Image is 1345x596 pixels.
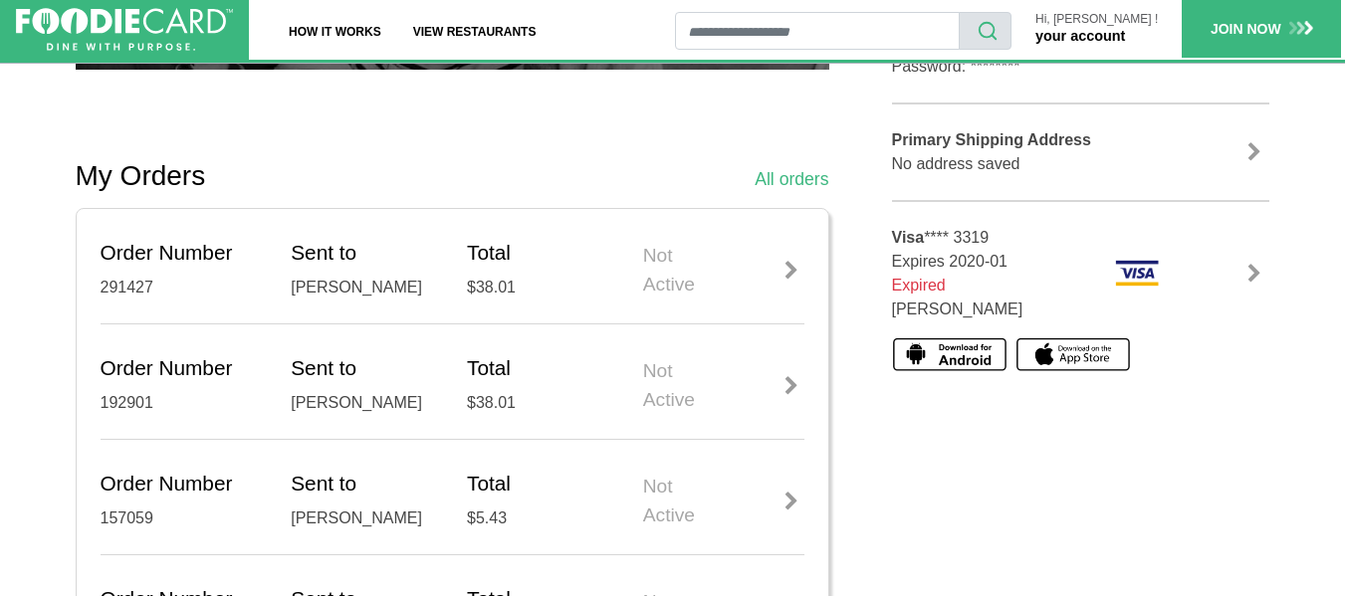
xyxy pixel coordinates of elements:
div: **** 3319 Expires 2020-01 [PERSON_NAME] [877,226,1101,321]
h5: Order Number [101,472,262,497]
h2: My Orders [76,159,206,193]
b: Visa [892,229,925,246]
h5: Total [467,356,613,381]
div: $5.43 [467,506,613,530]
a: Order Number 291427 Sent to [PERSON_NAME] Total $38.01 Not Active [101,209,804,324]
div: [PERSON_NAME] [291,391,437,415]
a: All orders [755,166,828,192]
h5: Total [467,472,613,497]
div: [PERSON_NAME] [291,276,437,299]
img: visa.png [1115,260,1160,287]
div: 192901 [101,391,262,415]
h5: Order Number [101,241,262,266]
a: Order Number 157059 Sent to [PERSON_NAME] Total $5.43 Not Active [101,440,804,555]
h5: Order Number [101,356,262,381]
h5: Sent to [291,241,437,266]
a: Order Number 192901 Sent to [PERSON_NAME] Total $38.01 Not Active [101,324,804,440]
span: Expired [892,277,946,294]
div: $38.01 [467,276,613,299]
p: Hi, [PERSON_NAME] ! [1035,13,1158,26]
div: Not Active [643,473,804,530]
img: FoodieCard; Eat, Drink, Save, Donate [16,8,233,52]
h5: Sent to [291,356,437,381]
input: restaurant search [675,12,960,50]
span: No address saved [892,155,1020,172]
a: your account [1035,28,1125,44]
h5: Total [467,241,613,266]
b: Primary Shipping Address [892,131,1091,148]
div: Not Active [643,357,804,415]
div: 157059 [101,506,262,530]
div: 291427 [101,276,262,299]
button: search [959,12,1011,50]
h5: Sent to [291,472,437,497]
div: $38.01 [467,391,613,415]
div: [PERSON_NAME] [291,506,437,530]
div: Not Active [643,242,804,299]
